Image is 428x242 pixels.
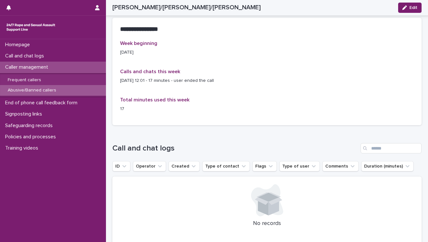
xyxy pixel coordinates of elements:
p: Training videos [3,145,43,151]
p: [DATE] [120,49,213,56]
p: 17 [120,106,213,112]
h1: Call and chat logs [112,144,358,153]
p: Frequent callers [3,77,46,83]
p: Abusive/Banned callers [3,88,61,93]
button: Flags [252,161,277,171]
button: Created [169,161,200,171]
button: Type of contact [202,161,250,171]
p: Homepage [3,42,35,48]
span: Calls and chats this week [120,69,180,74]
input: Search [361,143,422,153]
p: Policies and processes [3,134,61,140]
h2: [PERSON_NAME]/[PERSON_NAME]/[PERSON_NAME] [112,4,261,11]
p: Signposting links [3,111,47,117]
button: Edit [398,3,422,13]
p: Safeguarding records [3,123,58,129]
span: Week beginning [120,41,157,46]
button: Duration (minutes) [361,161,414,171]
img: rhQMoQhaT3yELyF149Cw [5,21,57,34]
p: End of phone call feedback form [3,100,83,106]
p: No records [120,220,414,227]
button: Comments [322,161,359,171]
p: Caller management [3,64,53,70]
p: [DATE] 12:01 - 17 minutes - user ended the call [120,77,414,84]
span: Edit [409,5,417,10]
button: Operator [133,161,166,171]
span: Total minutes used this week [120,97,189,102]
button: ID [112,161,130,171]
button: Type of user [279,161,320,171]
p: Call and chat logs [3,53,49,59]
